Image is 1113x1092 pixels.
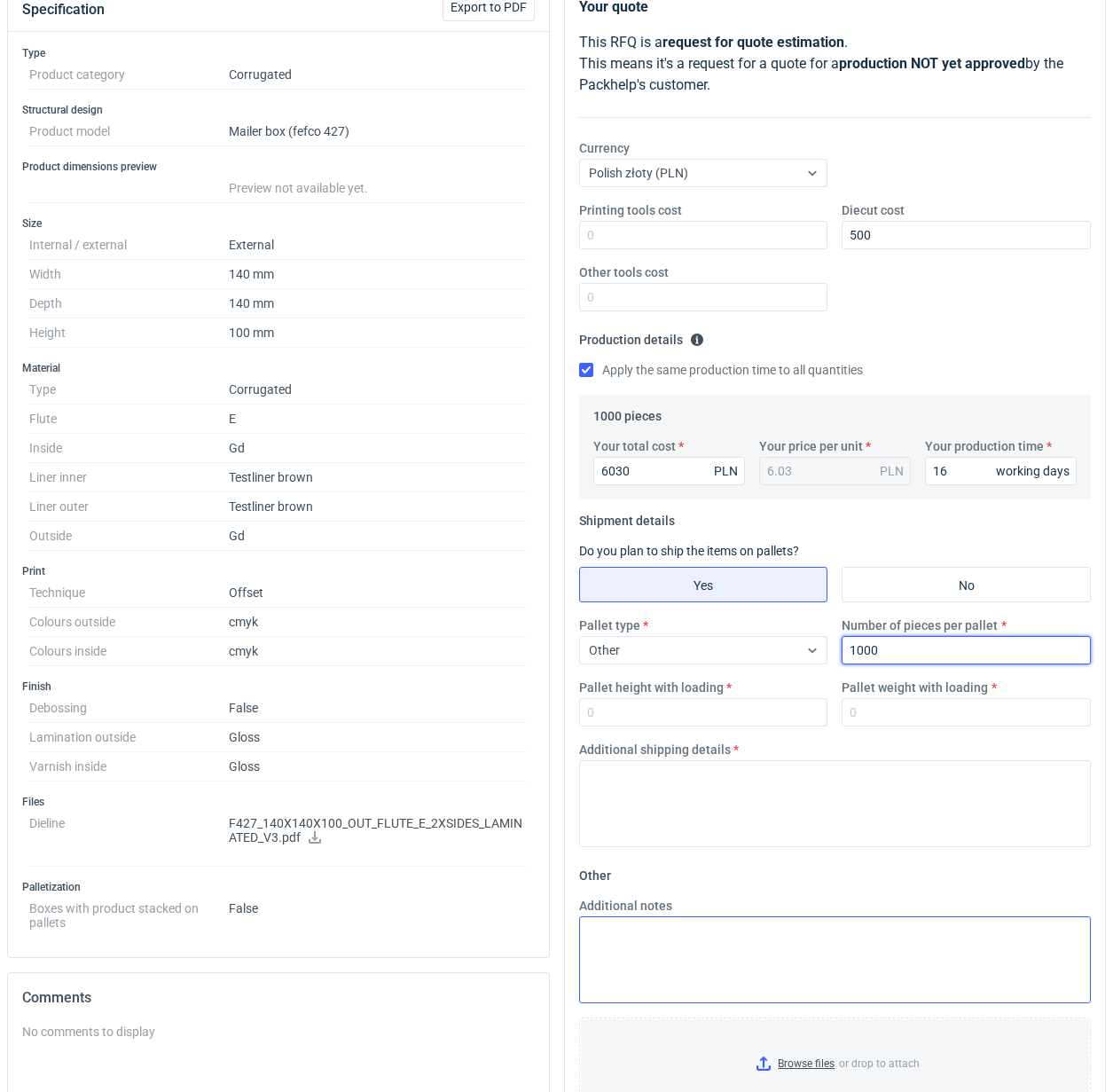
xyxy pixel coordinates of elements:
dd: 140 mm [229,260,528,289]
span: Export to PDF [451,1,527,13]
dd: Corrugated [229,375,528,405]
div: PLN [880,462,904,480]
p: This RFQ is a . This means it's a request for a quote for a by the Packhelp's customer. [579,32,1092,96]
input: 0 [842,636,1091,664]
dt: Outside [29,522,229,551]
dd: Corrugated [229,60,528,90]
h3: Type [22,46,535,60]
label: Additional notes [579,897,672,915]
dt: Type [29,375,229,405]
dt: Debossing [29,694,229,723]
dd: False [229,894,528,930]
input: 0 [925,457,1077,485]
legend: 1000 pieces [593,402,662,423]
h3: Finish [22,680,535,694]
strong: request for quote estimation [662,34,844,51]
dd: Gloss [229,752,528,782]
label: Pallet weight with loading [842,679,988,696]
dd: External [229,231,528,260]
label: Other tools cost [579,263,669,281]
span: Polish złoty (PLN) [589,166,688,180]
strong: production NOT yet approved [839,55,1025,72]
dt: Product category [29,60,229,90]
dt: Technique [29,578,229,608]
dd: 140 mm [229,289,528,318]
label: No [842,567,1091,602]
dd: Testliner brown [229,463,528,492]
dd: E [229,405,528,434]
div: working days [996,462,1070,480]
dt: Depth [29,289,229,318]
span: Other [589,643,620,657]
span: Preview not available yet. [229,181,368,195]
label: Pallet height with loading [579,679,724,696]
h3: Material [22,361,535,375]
label: Do you plan to ship the items on pallets? [579,544,799,558]
h3: Structural design [22,103,535,117]
input: 0 [842,221,1091,249]
dt: Liner outer [29,492,229,522]
h3: Print [22,564,535,578]
h3: Size [22,216,535,231]
dd: cmyk [229,608,528,637]
h3: Product dimensions preview [22,160,535,174]
label: Pallet type [579,617,640,634]
dd: Gloss [229,723,528,752]
input: 0 [579,221,828,249]
dt: Dieline [29,809,229,867]
dd: Gd [229,522,528,551]
dt: Colours inside [29,637,229,666]
input: 0 [842,698,1091,727]
dt: Varnish inside [29,752,229,782]
label: Additional shipping details [579,741,731,758]
dd: 100 mm [229,318,528,348]
dt: Boxes with product stacked on pallets [29,894,229,930]
dd: Mailer box (fefco 427) [229,117,528,146]
label: Currency [579,139,630,157]
dd: False [229,694,528,723]
legend: Shipment details [579,507,675,528]
label: Number of pieces per pallet [842,617,998,634]
dt: Colours outside [29,608,229,637]
label: Your production time [925,437,1044,455]
div: No comments to display [22,1023,535,1041]
dd: Offset [229,578,528,608]
label: Diecut cost [842,201,905,219]
dt: Inside [29,434,229,463]
input: 0 [579,698,828,727]
label: Your total cost [593,437,676,455]
dt: Liner inner [29,463,229,492]
dd: Gd [229,434,528,463]
label: Printing tools cost [579,201,682,219]
dt: Height [29,318,229,348]
h2: Comments [22,987,535,1009]
label: Your price per unit [759,437,863,455]
dt: Flute [29,405,229,434]
legend: Production details [579,326,704,347]
label: Yes [579,567,828,602]
input: 0 [579,283,828,311]
h3: Palletization [22,880,535,894]
dt: Product model [29,117,229,146]
dt: Lamination outside [29,723,229,752]
legend: Other [579,861,611,883]
dd: Testliner brown [229,492,528,522]
dt: Width [29,260,229,289]
div: PLN [714,462,738,480]
input: 0 [593,457,745,485]
label: Apply the same production time to all quantities [579,361,863,379]
p: F427_140X140X100_OUT_FLUTE_E_2XSIDES_LAMINATED_V3.pdf [229,816,528,846]
dd: cmyk [229,637,528,666]
h3: Files [22,795,535,809]
dt: Internal / external [29,231,229,260]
